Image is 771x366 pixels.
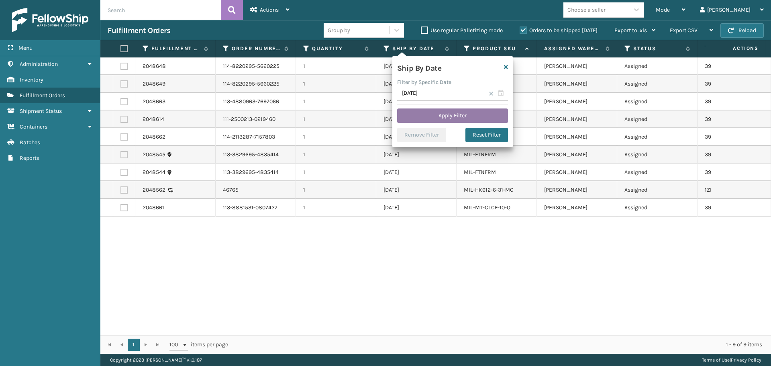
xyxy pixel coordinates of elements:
[143,204,164,212] a: 2048661
[537,146,617,164] td: [PERSON_NAME]
[705,98,743,105] a: 392674023432
[464,204,510,211] a: MIL-MT-CLCF-10-Q
[708,42,763,55] span: Actions
[296,57,376,75] td: 1
[296,93,376,110] td: 1
[376,93,457,110] td: [DATE]
[421,27,503,34] label: Use regular Palletizing mode
[376,199,457,217] td: [DATE]
[296,110,376,128] td: 1
[128,339,140,351] a: 1
[20,92,65,99] span: Fulfillment Orders
[464,186,514,193] a: MIL-HK612-6-31-MC
[143,62,166,70] a: 2048648
[656,6,670,13] span: Mode
[617,181,698,199] td: Assigned
[216,128,296,146] td: 114-2113287-7157803
[705,63,743,70] a: 392673544048
[20,139,40,146] span: Batches
[633,45,682,52] label: Status
[328,26,350,35] div: Group by
[617,199,698,217] td: Assigned
[376,181,457,199] td: [DATE]
[537,164,617,181] td: [PERSON_NAME]
[20,155,39,162] span: Reports
[296,146,376,164] td: 1
[731,357,761,363] a: Privacy Policy
[705,116,742,123] a: 392672281644
[20,61,58,67] span: Administration
[20,108,62,115] span: Shipment Status
[537,75,617,93] td: [PERSON_NAME]
[110,354,202,366] p: Copyright 2023 [PERSON_NAME]™ v 1.0.187
[397,86,508,101] input: MM/DD/YYYY
[216,93,296,110] td: 113-4880963-7697066
[544,45,602,52] label: Assigned Warehouse
[617,146,698,164] td: Assigned
[617,110,698,128] td: Assigned
[216,146,296,164] td: 113-3829695-4835414
[216,181,296,199] td: 46765
[617,93,698,110] td: Assigned
[705,204,742,211] a: 392673788031
[296,128,376,146] td: 1
[473,45,521,52] label: Product SKU
[465,128,508,142] button: Reset Filter
[537,110,617,128] td: [PERSON_NAME]
[312,45,361,52] label: Quantity
[143,98,165,106] a: 2048663
[537,181,617,199] td: [PERSON_NAME]
[216,75,296,93] td: 114-8220295-5660225
[705,186,761,193] a: 1ZH0R7060329674775
[567,6,606,14] div: Choose a seller
[720,23,764,38] button: Reload
[670,27,698,34] span: Export CSV
[617,75,698,93] td: Assigned
[260,6,279,13] span: Actions
[617,57,698,75] td: Assigned
[537,93,617,110] td: [PERSON_NAME]
[392,45,441,52] label: Ship By Date
[376,75,457,93] td: [DATE]
[464,169,496,176] a: MIL-FTNFRM
[397,79,451,86] label: Filter by Specific Date
[143,80,165,88] a: 2048649
[537,199,617,217] td: [PERSON_NAME]
[296,181,376,199] td: 1
[143,133,165,141] a: 2048662
[397,128,446,142] button: Remove Filter
[376,128,457,146] td: [DATE]
[169,339,228,351] span: items per page
[376,110,457,128] td: [DATE]
[143,151,165,159] a: 2048545
[376,164,457,181] td: [DATE]
[617,164,698,181] td: Assigned
[705,80,743,87] a: 392673543063
[397,108,508,123] button: Apply Filter
[143,115,164,123] a: 2048614
[296,199,376,217] td: 1
[705,133,741,140] a: 392673779416
[169,341,182,349] span: 100
[143,168,165,176] a: 2048544
[537,57,617,75] td: [PERSON_NAME]
[151,45,200,52] label: Fulfillment Order Id
[108,26,170,35] h3: Fulfillment Orders
[20,76,43,83] span: Inventory
[705,169,740,176] a: 392671330124
[520,27,598,34] label: Orders to be shipped [DATE]
[12,8,88,32] img: logo
[239,341,762,349] div: 1 - 9 of 9 items
[376,57,457,75] td: [DATE]
[376,146,457,164] td: [DATE]
[397,61,441,73] h4: Ship By Date
[702,357,730,363] a: Terms of Use
[537,128,617,146] td: [PERSON_NAME]
[296,164,376,181] td: 1
[296,75,376,93] td: 1
[20,123,47,130] span: Containers
[705,151,742,158] a: 392671332469
[18,45,33,51] span: Menu
[216,164,296,181] td: 113-3829695-4835414
[614,27,647,34] span: Export to .xls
